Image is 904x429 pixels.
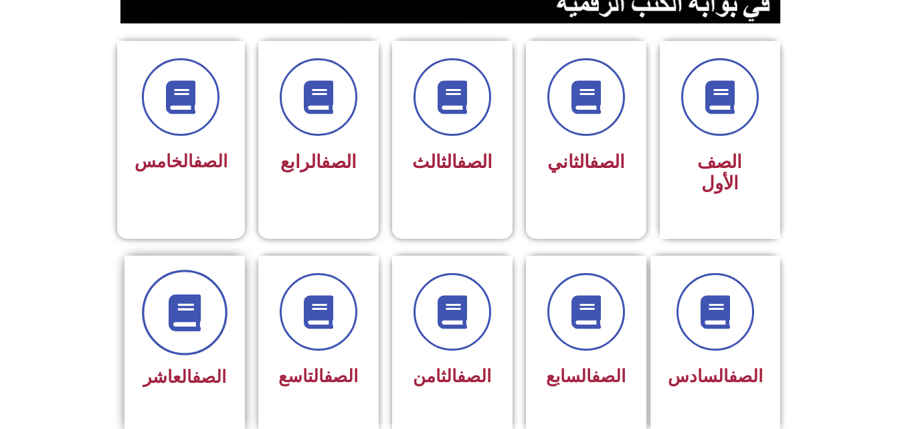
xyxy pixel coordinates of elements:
[321,151,357,173] a: الصف
[278,366,358,386] span: التاسع
[413,366,491,386] span: الثامن
[729,366,763,386] a: الصف
[546,366,626,386] span: السابع
[697,151,742,194] span: الصف الأول
[457,366,491,386] a: الصف
[412,151,492,173] span: الثالث
[192,367,226,387] a: الصف
[457,151,492,173] a: الصف
[324,366,358,386] a: الصف
[668,366,763,386] span: السادس
[547,151,625,173] span: الثاني
[592,366,626,386] a: الصف
[590,151,625,173] a: الصف
[280,151,357,173] span: الرابع
[143,367,226,387] span: العاشر
[134,151,228,171] span: الخامس
[193,151,228,171] a: الصف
